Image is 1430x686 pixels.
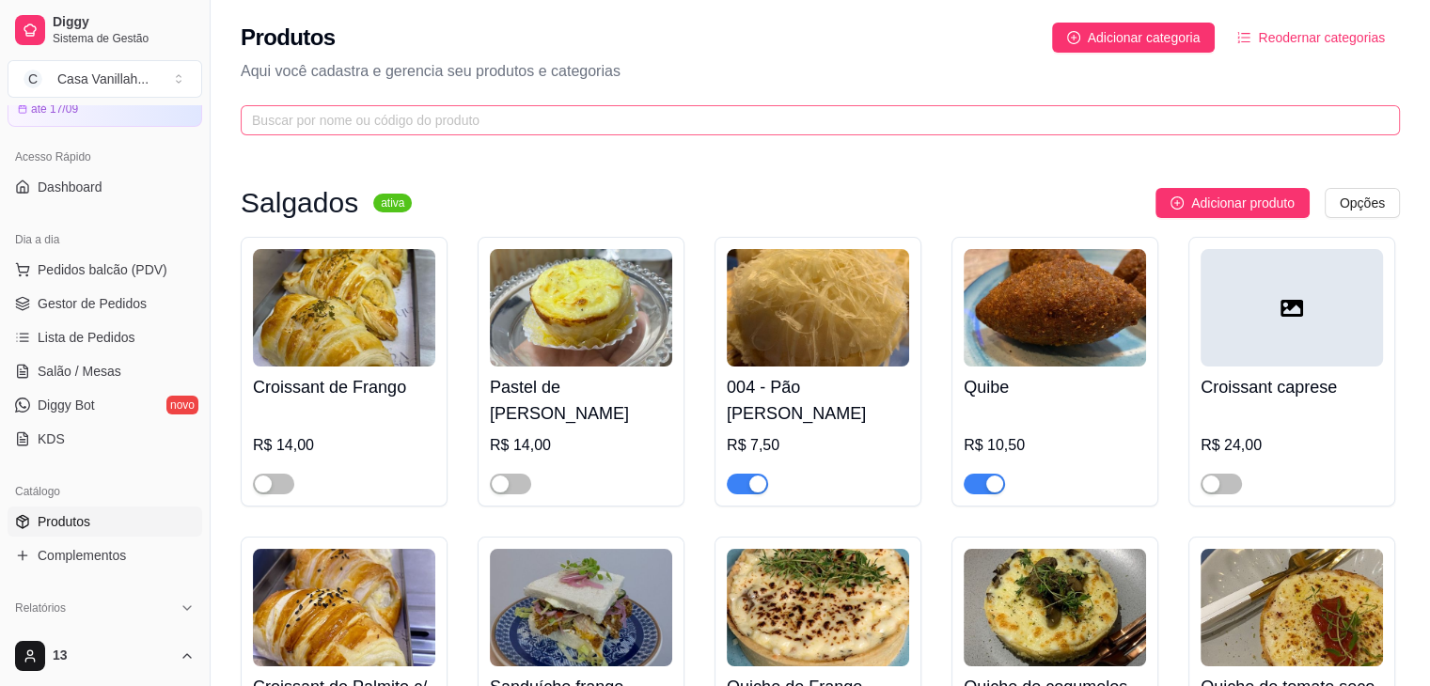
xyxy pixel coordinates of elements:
[964,434,1146,457] div: R$ 10,50
[241,23,336,53] h2: Produtos
[964,374,1146,400] h4: Quibe
[253,374,435,400] h4: Croissant de Frango
[253,549,435,666] img: product-image
[1237,31,1250,44] span: ordered-list
[727,434,909,457] div: R$ 7,50
[38,546,126,565] span: Complementos
[8,288,202,319] a: Gestor de Pedidos
[8,390,202,420] a: Diggy Botnovo
[8,8,202,53] a: DiggySistema de Gestão
[1201,549,1383,666] img: product-image
[727,249,909,366] img: product-image
[253,249,435,366] img: product-image
[1191,193,1295,213] span: Adicionar produto
[964,549,1146,666] img: product-image
[8,322,202,352] a: Lista de Pedidos
[964,249,1146,366] img: product-image
[8,172,202,202] a: Dashboard
[490,249,672,366] img: product-image
[8,623,202,653] a: Relatórios de vendas
[8,60,202,98] button: Select a team
[1325,188,1400,218] button: Opções
[1201,434,1383,457] div: R$ 24,00
[1222,23,1400,53] button: Reodernar categorias
[38,512,90,531] span: Produtos
[15,600,66,616] span: Relatórios
[24,70,42,88] span: C
[241,192,358,214] h3: Salgados
[1052,23,1216,53] button: Adicionar categoria
[490,374,672,427] h4: Pastel de [PERSON_NAME]
[38,260,167,279] span: Pedidos balcão (PDV)
[53,647,172,664] span: 13
[241,60,1400,83] p: Aqui você cadastra e gerencia seu produtos e categorias
[1258,27,1385,48] span: Reodernar categorias
[373,194,412,212] sup: ativa
[727,374,909,427] h4: 004 - Pão [PERSON_NAME]
[8,255,202,285] button: Pedidos balcão (PDV)
[38,396,95,414] span: Diggy Bot
[8,225,202,255] div: Dia a dia
[38,362,121,381] span: Salão / Mesas
[8,476,202,507] div: Catálogo
[1067,31,1080,44] span: plus-circle
[57,70,149,88] div: Casa Vanillah ...
[8,142,202,172] div: Acesso Rápido
[38,429,65,448] span: KDS
[1201,374,1383,400] h4: Croissant caprese
[1088,27,1201,48] span: Adicionar categoria
[1171,196,1184,210] span: plus-circle
[8,540,202,570] a: Complementos
[8,424,202,454] a: KDS
[38,328,135,347] span: Lista de Pedidos
[38,178,102,196] span: Dashboard
[1340,193,1385,213] span: Opções
[252,110,1374,131] input: Buscar por nome ou código do produto
[727,549,909,666] img: product-image
[253,434,435,457] div: R$ 14,00
[490,434,672,457] div: R$ 14,00
[1155,188,1310,218] button: Adicionar produto
[8,356,202,386] a: Salão / Mesas
[53,14,195,31] span: Diggy
[8,633,202,678] button: 13
[490,549,672,666] img: product-image
[31,101,78,117] article: até 17/09
[38,294,147,313] span: Gestor de Pedidos
[53,31,195,46] span: Sistema de Gestão
[8,507,202,537] a: Produtos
